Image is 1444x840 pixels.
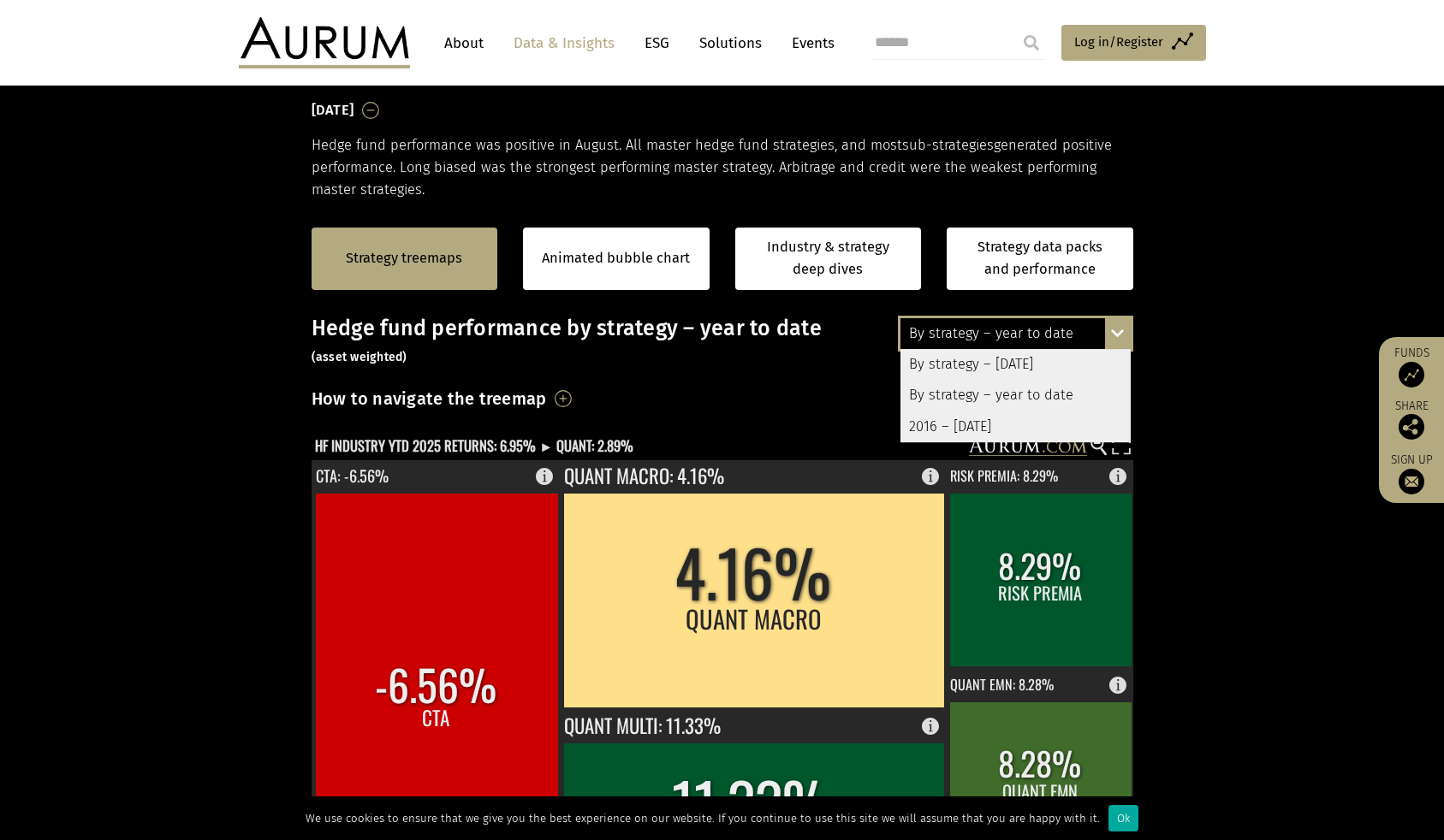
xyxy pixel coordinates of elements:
[1399,414,1424,440] img: Share this post
[1388,400,1435,440] div: Share
[1014,26,1049,60] input: Submit
[783,27,835,59] a: Events
[312,316,1133,367] h3: Hedge fund performance by strategy – year to date
[1074,32,1163,52] span: Log in/Register
[505,27,623,59] a: Data & Insights
[636,27,678,59] a: ESG
[346,247,462,269] a: Strategy treemaps
[900,349,1131,380] div: By strategy – [DATE]
[902,137,994,153] span: sub-strategies
[239,17,410,68] img: Aurum
[735,228,922,290] a: Industry & strategy deep dives
[1388,346,1435,387] a: Funds
[900,318,1131,349] div: By strategy – year to date
[1061,25,1206,61] a: Log in/Register
[542,247,690,269] a: Animated bubble chart
[900,380,1131,411] div: By strategy – year to date
[312,384,547,413] h3: How to navigate the treemap
[1399,362,1424,387] img: Access Funds
[691,27,770,59] a: Solutions
[947,228,1133,290] a: Strategy data packs and performance
[312,98,354,123] h3: [DATE]
[1388,453,1435,494] a: Sign up
[1399,469,1424,494] img: Sign up to our newsletter
[1108,805,1138,831] div: Ok
[312,350,407,364] small: (asset weighted)
[436,27,492,59] a: About
[900,411,1131,442] div: 2016 – [DATE]
[312,134,1133,202] p: Hedge fund performance was positive in August. All master hedge fund strategies, and most generat...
